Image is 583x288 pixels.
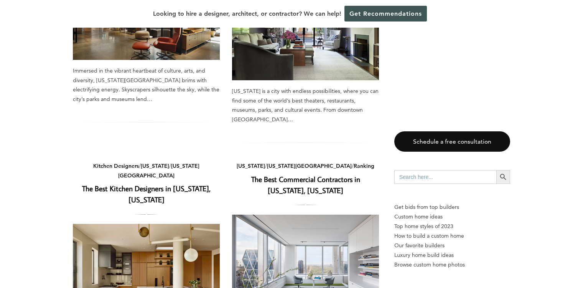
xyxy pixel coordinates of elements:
[232,161,379,171] div: / /
[267,162,352,169] a: [US_STATE][GEOGRAPHIC_DATA]
[118,162,199,179] a: [US_STATE][GEOGRAPHIC_DATA]
[394,170,496,184] input: Search here...
[344,6,427,22] a: Get Recommendations
[82,184,211,204] a: The Best Kitchen Designers in [US_STATE], [US_STATE]
[354,162,374,169] a: Ranking
[394,202,510,212] p: Get bids from top builders
[394,222,510,231] a: Top home styles of 2023
[394,260,510,270] a: Browse custom home photos
[73,161,220,180] div: / /
[237,162,265,169] a: [US_STATE]
[394,212,510,222] a: Custom home ideas
[394,131,510,152] a: Schedule a free consultation
[141,162,169,169] a: [US_STATE]
[436,233,574,279] iframe: Drift Widget Chat Controller
[251,174,360,195] a: The Best Commercial Contractors in [US_STATE], [US_STATE]
[232,86,379,124] div: [US_STATE] is a city with endless possibilities, where you can find some of the world’s best thea...
[394,231,510,241] a: How to build a custom home
[394,241,510,250] a: Our favorite builders
[93,162,139,169] a: Kitchen Designers
[394,250,510,260] a: Luxury home build ideas
[73,66,220,104] div: Immersed in the vibrant heartbeat of culture, arts, and diversity, [US_STATE][GEOGRAPHIC_DATA] br...
[499,173,507,181] svg: Search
